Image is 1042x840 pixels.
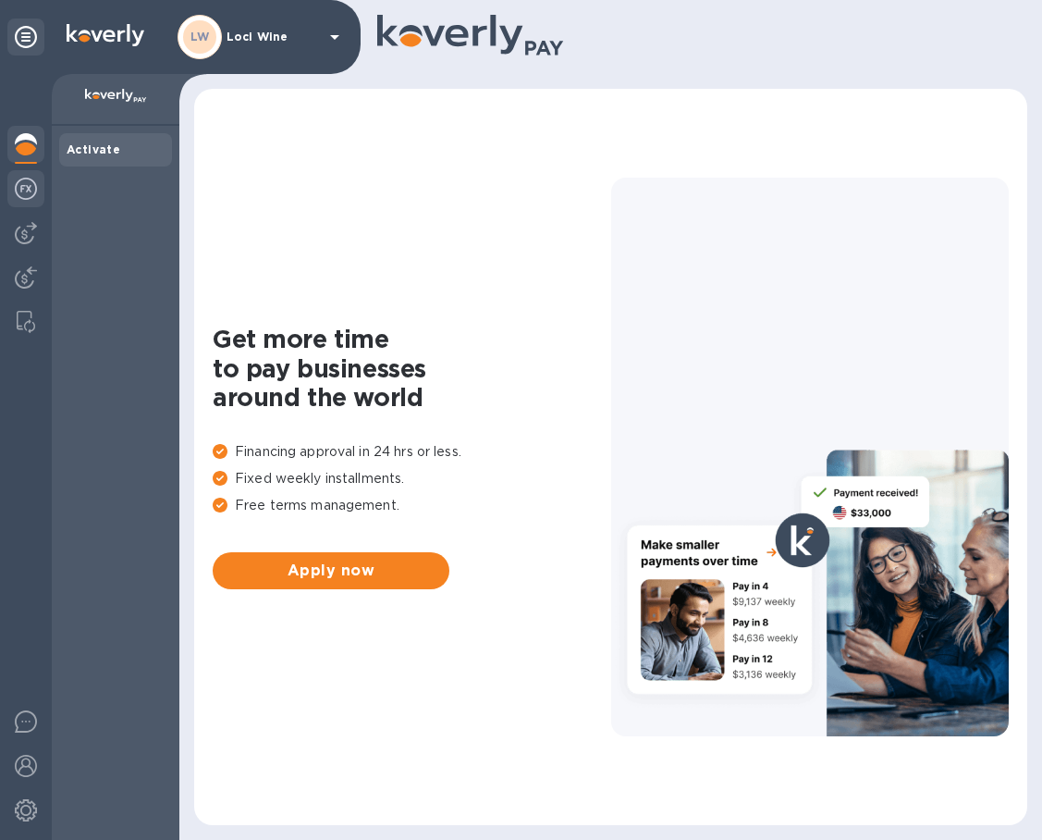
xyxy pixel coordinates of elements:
[67,142,120,156] b: Activate
[213,469,611,488] p: Fixed weekly installments.
[213,442,611,462] p: Financing approval in 24 hrs or less.
[213,552,449,589] button: Apply now
[190,30,210,43] b: LW
[15,178,37,200] img: Foreign exchange
[227,31,319,43] p: Loci Wine
[213,325,611,413] h1: Get more time to pay businesses around the world
[213,496,611,515] p: Free terms management.
[227,560,435,582] span: Apply now
[7,19,44,56] div: Unpin categories
[67,24,144,46] img: Logo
